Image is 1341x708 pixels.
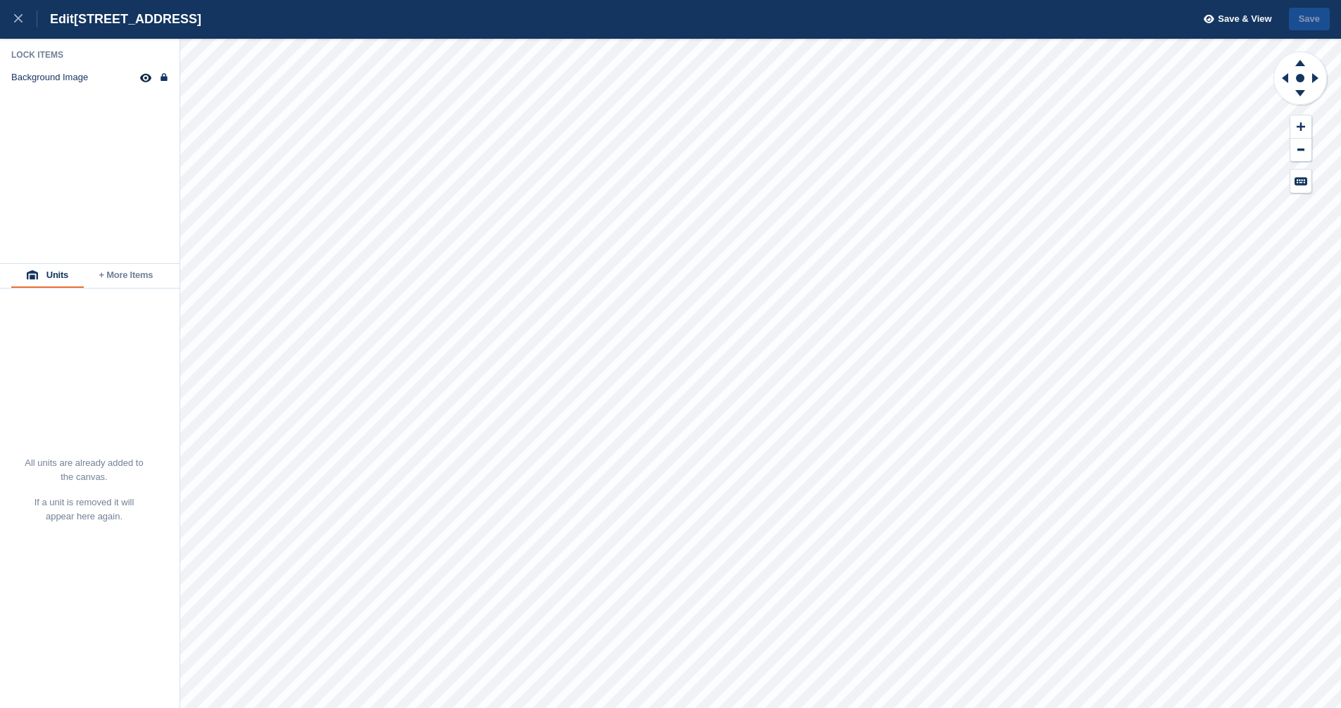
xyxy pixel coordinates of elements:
div: Edit [STREET_ADDRESS] [37,11,201,27]
button: Save [1289,8,1330,31]
button: Keyboard Shortcuts [1290,170,1311,193]
span: Save & View [1218,12,1271,26]
p: All units are already added to the canvas. [24,456,144,484]
p: If a unit is removed it will appear here again. [24,495,144,524]
button: + More Items [84,264,168,288]
button: Zoom In [1290,115,1311,139]
button: Save & View [1196,8,1272,31]
div: Background Image [11,72,88,83]
div: Lock Items [11,49,169,61]
button: Units [11,264,84,288]
button: Zoom Out [1290,139,1311,162]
